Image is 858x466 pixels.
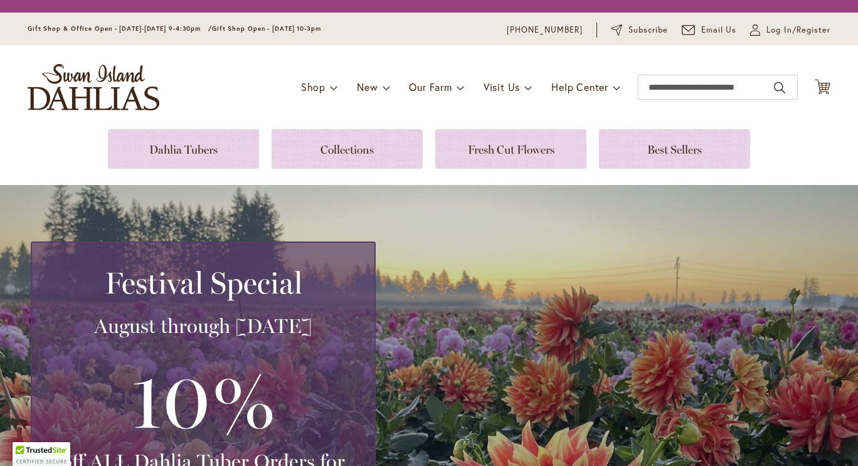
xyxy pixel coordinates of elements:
span: Our Farm [409,80,452,93]
span: Help Center [551,80,608,93]
span: Shop [301,80,326,93]
a: store logo [28,64,159,110]
h3: August through [DATE] [47,314,359,339]
span: New [357,80,378,93]
h3: 10% [47,351,359,449]
h2: Festival Special [47,265,359,300]
a: Subscribe [611,24,668,36]
a: Log In/Register [750,24,830,36]
span: Subscribe [628,24,668,36]
div: TrustedSite Certified [13,442,70,466]
a: Email Us [682,24,737,36]
span: Log In/Register [766,24,830,36]
span: Visit Us [484,80,520,93]
span: Gift Shop & Office Open - [DATE]-[DATE] 9-4:30pm / [28,24,212,33]
button: Search [774,78,785,98]
a: [PHONE_NUMBER] [507,24,583,36]
span: Gift Shop Open - [DATE] 10-3pm [212,24,321,33]
span: Email Us [701,24,737,36]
